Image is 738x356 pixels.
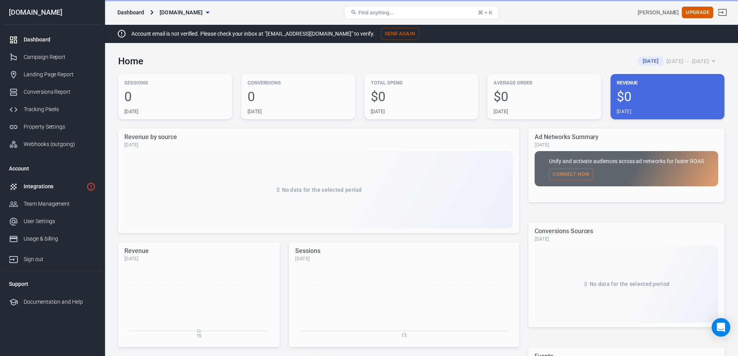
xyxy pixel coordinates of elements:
[3,248,102,268] a: Sign out
[24,217,96,225] div: User Settings
[24,182,83,191] div: Integrations
[3,48,102,66] a: Campaign Report
[344,6,499,19] button: Find anything...⌘ + K
[712,318,730,337] div: Open Intercom Messenger
[117,9,144,16] div: Dashboard
[3,213,102,230] a: User Settings
[638,9,679,17] div: Account id: L1PjXgAp
[3,230,102,248] a: Usage & billing
[3,178,102,195] a: Integrations
[3,118,102,136] a: Property Settings
[24,53,96,61] div: Campaign Report
[358,10,394,15] span: Find anything...
[713,3,732,22] a: Sign out
[24,71,96,79] div: Landing Page Report
[3,9,102,16] div: [DOMAIN_NAME]
[160,8,203,17] span: samcart.com
[3,275,102,293] li: Support
[24,298,96,306] div: Documentation and Help
[3,31,102,48] a: Dashboard
[24,123,96,131] div: Property Settings
[157,5,212,20] button: [DOMAIN_NAME]
[24,200,96,208] div: Team Management
[24,105,96,114] div: Tracking Pixels
[24,88,96,96] div: Conversions Report
[3,66,102,83] a: Landing Page Report
[3,195,102,213] a: Team Management
[3,101,102,118] a: Tracking Pixels
[3,83,102,101] a: Conversions Report
[24,36,96,44] div: Dashboard
[24,235,96,243] div: Usage & billing
[131,30,375,38] p: Account email is not verified. Please check your inbox at "[EMAIL_ADDRESS][DOMAIN_NAME]" to verify.
[118,56,143,67] h3: Home
[478,10,492,15] div: ⌘ + K
[24,255,96,263] div: Sign out
[3,159,102,178] li: Account
[381,28,419,40] button: Send Again
[3,136,102,153] a: Webhooks (outgoing)
[86,182,96,191] svg: 1 networks not verified yet
[24,140,96,148] div: Webhooks (outgoing)
[682,7,713,19] button: Upgrade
